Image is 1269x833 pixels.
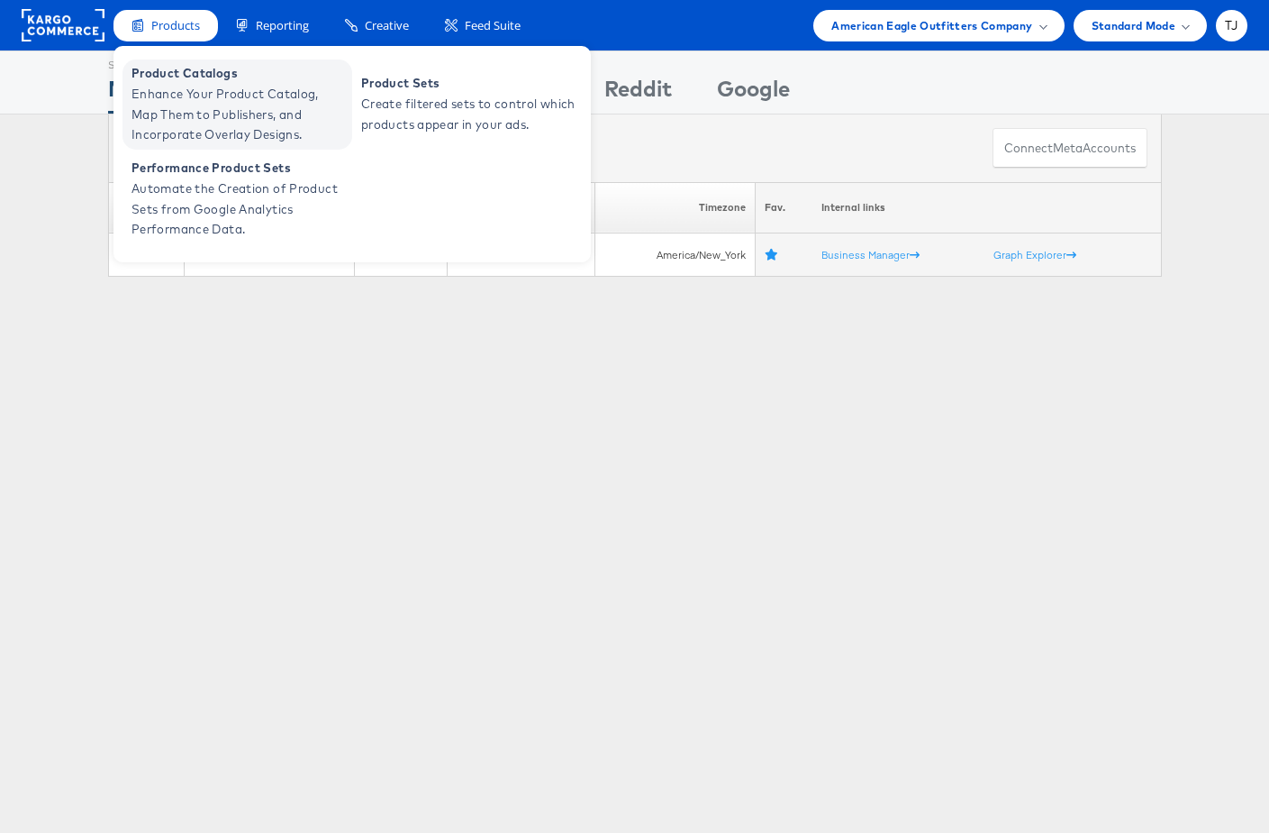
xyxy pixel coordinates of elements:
span: Creative [365,17,409,34]
td: America/New_York [595,233,755,277]
div: Meta [108,73,163,114]
span: Products [151,17,200,34]
a: Product Sets Create filtered sets to control which products appear in your ads. [352,59,582,150]
a: Graph Explorer [993,248,1076,261]
th: Status [108,182,184,233]
span: Performance Product Sets [131,158,348,178]
div: Reddit [604,73,672,114]
span: Create filtered sets to control which products appear in your ads. [361,94,577,135]
span: Product Catalogs [131,63,348,84]
span: Product Sets [361,73,577,94]
div: Showing [108,51,163,73]
span: TJ [1225,20,1238,32]
span: Automate the Creation of Product Sets from Google Analytics Performance Data. [131,178,348,240]
span: Reporting [256,17,309,34]
span: Feed Suite [465,17,521,34]
a: Performance Product Sets Automate the Creation of Product Sets from Google Analytics Performance ... [122,154,352,244]
a: Business Manager [821,248,920,261]
span: American Eagle Outfitters Company [831,16,1032,35]
div: Google [717,73,790,114]
span: meta [1053,140,1083,157]
span: Enhance Your Product Catalog, Map Them to Publishers, and Incorporate Overlay Designs. [131,84,348,145]
th: Timezone [595,182,755,233]
a: Product Catalogs Enhance Your Product Catalog, Map Them to Publishers, and Incorporate Overlay De... [122,59,352,150]
span: Standard Mode [1092,16,1175,35]
button: ConnectmetaAccounts [993,128,1147,169]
